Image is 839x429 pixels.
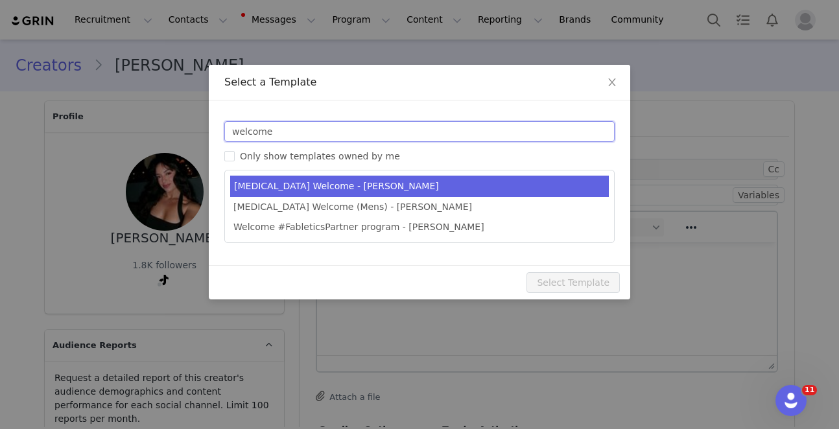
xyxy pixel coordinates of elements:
i: icon: close [607,77,617,87]
div: Select a Template [224,75,615,89]
li: Welcome #FableticsPartner program - [PERSON_NAME] [230,217,609,237]
span: 11 [802,385,817,395]
button: Select Template [526,272,620,293]
li: [MEDICAL_DATA] Welcome - [PERSON_NAME] [230,176,609,197]
button: Close [594,65,630,101]
li: [MEDICAL_DATA] Welcome (Mens) - [PERSON_NAME] [230,197,609,217]
input: Search templates ... [224,121,615,142]
body: Rich Text Area. Press ALT-0 for help. [10,10,449,25]
iframe: Intercom live chat [775,385,807,416]
span: Only show templates owned by me [235,151,405,161]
